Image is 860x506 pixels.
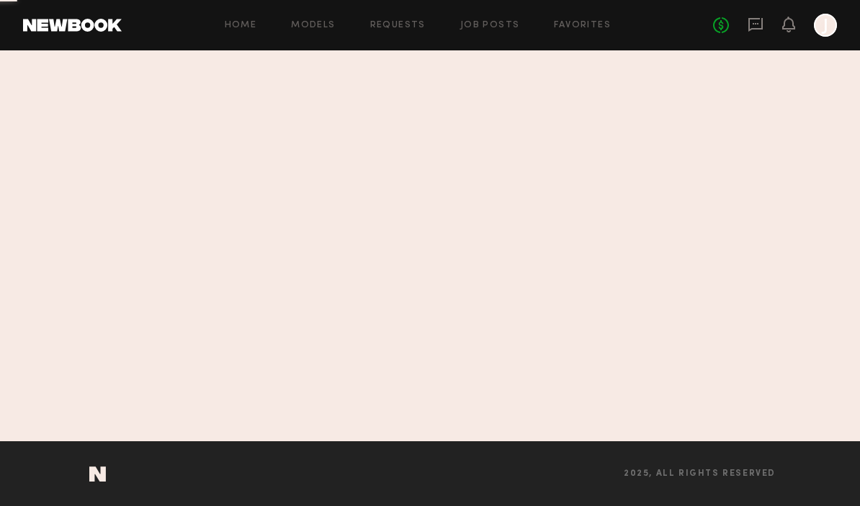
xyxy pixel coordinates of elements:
[460,21,520,30] a: Job Posts
[814,14,837,37] a: J
[291,21,335,30] a: Models
[370,21,426,30] a: Requests
[225,21,257,30] a: Home
[554,21,611,30] a: Favorites
[624,469,776,479] span: 2025, all rights reserved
